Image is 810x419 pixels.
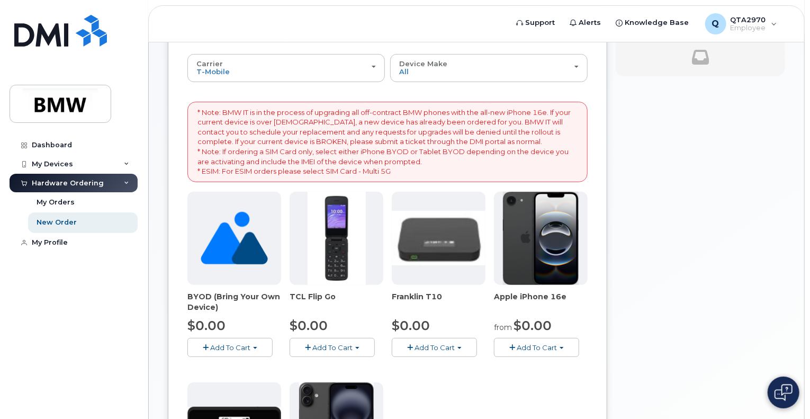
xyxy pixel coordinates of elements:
[399,59,447,68] span: Device Make
[609,12,697,33] a: Knowledge Base
[392,338,477,356] button: Add To Cart
[775,384,793,401] img: Open chat
[526,17,555,28] span: Support
[187,54,385,82] button: Carrier T-Mobile
[731,24,766,32] span: Employee
[494,323,512,332] small: from
[201,192,268,285] img: no_image_found-2caef05468ed5679b831cfe6fc140e25e0c280774317ffc20a367ab7fd17291e.png
[514,318,552,333] span: $0.00
[399,67,409,76] span: All
[625,17,689,28] span: Knowledge Base
[390,54,588,82] button: Device Make All
[392,291,485,313] div: Franklin T10
[712,17,719,30] span: Q
[187,291,281,313] div: BYOD (Bring Your Own Device)
[187,318,226,333] span: $0.00
[579,17,601,28] span: Alerts
[290,291,383,313] div: TCL Flip Go
[392,211,485,265] img: t10.jpg
[494,291,588,313] div: Apple iPhone 16e
[494,338,579,356] button: Add To Cart
[392,318,430,333] span: $0.00
[290,318,328,333] span: $0.00
[517,343,557,352] span: Add To Cart
[503,192,579,285] img: iphone16e.png
[698,13,785,34] div: QTA2970
[415,343,455,352] span: Add To Cart
[509,12,563,33] a: Support
[196,67,230,76] span: T-Mobile
[312,343,353,352] span: Add To Cart
[563,12,609,33] a: Alerts
[196,59,223,68] span: Carrier
[290,338,375,356] button: Add To Cart
[197,108,578,176] p: * Note: BMW IT is in the process of upgrading all off-contract BMW phones with the all-new iPhone...
[210,343,250,352] span: Add To Cart
[187,338,273,356] button: Add To Cart
[731,15,766,24] span: QTA2970
[308,192,366,285] img: TCL_FLIP_MODE.jpg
